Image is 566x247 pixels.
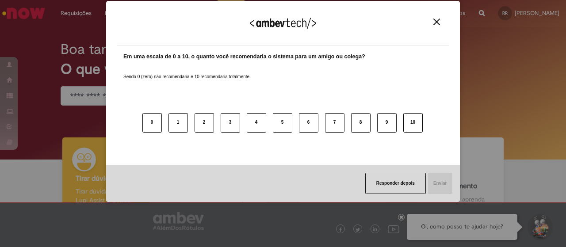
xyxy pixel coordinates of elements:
button: 3 [221,113,240,133]
button: Close [431,18,443,26]
button: Responder depois [365,173,426,194]
button: 2 [195,113,214,133]
button: 7 [325,113,344,133]
button: 0 [142,113,162,133]
button: 9 [377,113,397,133]
img: Close [433,19,440,25]
button: 4 [247,113,266,133]
label: Em uma escala de 0 a 10, o quanto você recomendaria o sistema para um amigo ou colega? [123,53,365,61]
img: Logo Ambevtech [250,18,316,29]
label: Sendo 0 (zero) não recomendaria e 10 recomendaria totalmente. [123,63,251,80]
button: 6 [299,113,318,133]
button: 10 [403,113,423,133]
button: 5 [273,113,292,133]
button: 8 [351,113,371,133]
button: 1 [168,113,188,133]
